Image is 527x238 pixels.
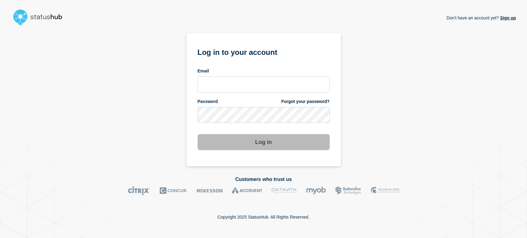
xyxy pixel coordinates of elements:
[160,186,187,195] img: Concur logo
[198,99,218,105] span: Password
[371,186,399,195] img: MSU logo
[198,68,209,74] span: Email
[306,186,326,195] img: myob logo
[499,15,516,20] a: Sign up
[11,7,70,27] img: StatusHub logo
[198,134,330,150] button: Log in
[281,99,329,105] a: Forgot your password?
[335,186,362,195] img: Bottomline logo
[198,46,330,57] h1: Log in to your account
[446,10,516,25] p: Don't have an account yet?
[217,215,309,220] p: Copyright 2025 StatusHub. All Rights Reserved.
[128,186,150,195] img: Citrix logo
[272,186,297,195] img: DataVita logo
[197,186,223,195] img: McKesson logo
[198,76,330,92] input: email input
[232,186,262,195] img: Accruent logo
[198,107,330,123] input: password input
[11,177,516,182] h2: Customers who trust us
